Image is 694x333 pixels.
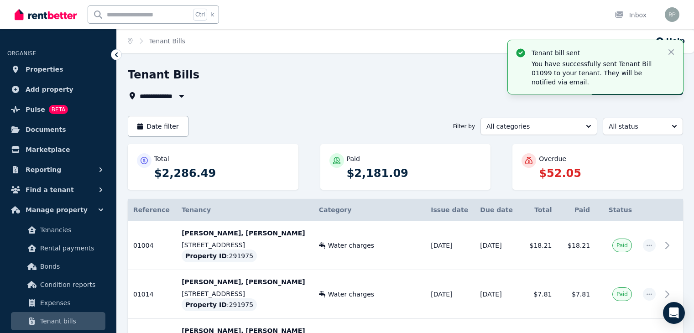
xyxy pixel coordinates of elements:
[117,29,196,53] nav: Breadcrumb
[11,239,105,257] a: Rental payments
[133,291,154,298] span: 01014
[328,241,374,250] span: Water charges
[532,48,659,57] p: Tenant bill sent
[595,199,637,221] th: Status
[347,154,360,163] p: Paid
[176,199,313,221] th: Tenancy
[7,161,109,179] button: Reporting
[425,199,475,221] th: Issue date
[11,257,105,276] a: Bonds
[182,277,308,286] p: [PERSON_NAME], [PERSON_NAME]
[182,229,308,238] p: [PERSON_NAME], [PERSON_NAME]
[453,123,475,130] span: Filter by
[475,270,519,319] td: [DATE]
[40,279,102,290] span: Condition reports
[7,201,109,219] button: Manage property
[26,164,61,175] span: Reporting
[133,206,170,213] span: Reference
[539,154,566,163] p: Overdue
[616,291,628,298] span: Paid
[185,251,227,260] span: Property ID
[149,37,186,45] a: Tenant Bills
[182,289,308,298] p: [STREET_ADDRESS]
[15,8,77,21] img: RentBetter
[7,120,109,139] a: Documents
[11,312,105,330] a: Tenant bills
[11,276,105,294] a: Condition reports
[185,300,227,309] span: Property ID
[11,294,105,312] a: Expenses
[328,290,374,299] span: Water charges
[475,221,519,270] td: [DATE]
[40,261,102,272] span: Bonds
[49,105,68,114] span: BETA
[519,221,558,270] td: $18.21
[40,316,102,327] span: Tenant bills
[26,124,66,135] span: Documents
[7,181,109,199] button: Find a tenant
[539,166,674,181] p: $52.05
[313,199,426,221] th: Category
[615,10,647,20] div: Inbox
[40,224,102,235] span: Tenancies
[663,302,685,324] div: Open Intercom Messenger
[133,242,154,249] span: 01004
[26,184,74,195] span: Find a tenant
[26,204,88,215] span: Manage property
[7,50,36,57] span: ORGANISE
[40,297,102,308] span: Expenses
[26,84,73,95] span: Add property
[7,60,109,78] a: Properties
[558,199,596,221] th: Paid
[7,80,109,99] a: Add property
[26,144,70,155] span: Marketplace
[480,118,597,135] button: All categories
[425,221,475,270] td: [DATE]
[193,9,207,21] span: Ctrl
[26,64,63,75] span: Properties
[616,242,628,249] span: Paid
[532,59,659,87] p: You have successfully sent Tenant Bill 01099 to your tenant. They will be notified via email.
[519,270,558,319] td: $7.81
[7,140,109,159] a: Marketplace
[475,199,519,221] th: Due date
[26,104,45,115] span: Pulse
[128,68,199,82] h1: Tenant Bills
[603,118,683,135] button: All status
[154,154,169,163] p: Total
[609,122,664,131] span: All status
[7,100,109,119] a: PulseBETA
[182,298,257,311] div: : 291975
[182,240,308,250] p: [STREET_ADDRESS]
[128,116,188,137] button: Date filter
[665,7,679,22] img: Rupesh P
[347,166,482,181] p: $2,181.09
[211,11,214,18] span: k
[558,270,596,319] td: $7.81
[40,243,102,254] span: Rental payments
[425,270,475,319] td: [DATE]
[486,122,579,131] span: All categories
[11,221,105,239] a: Tenancies
[519,199,558,221] th: Total
[655,36,685,47] button: Help
[154,166,289,181] p: $2,286.49
[558,221,596,270] td: $18.21
[182,250,257,262] div: : 291975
